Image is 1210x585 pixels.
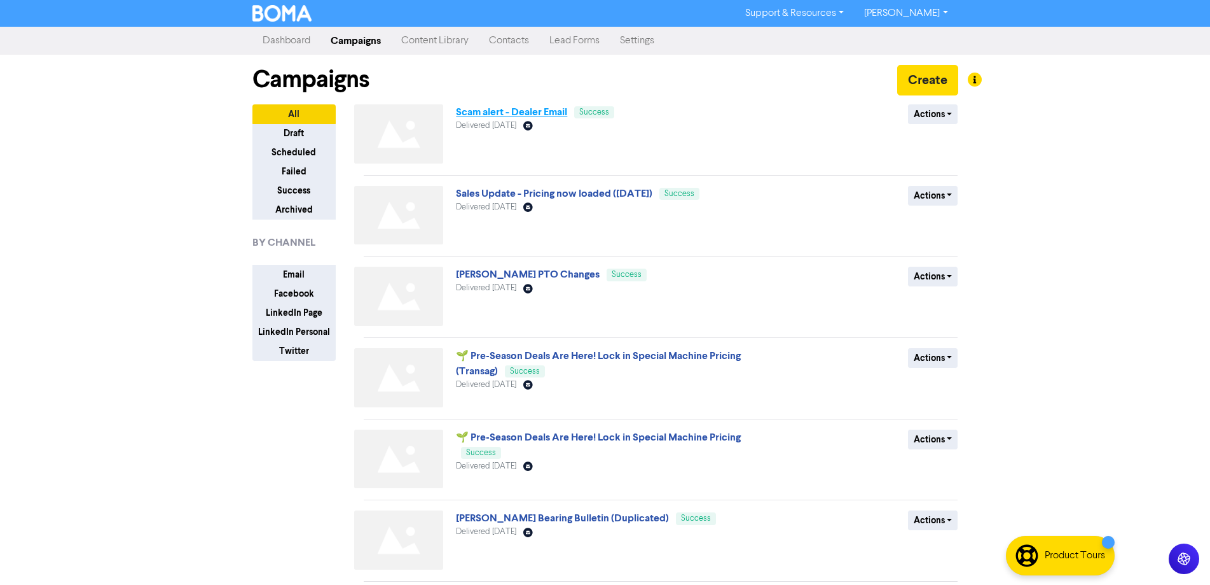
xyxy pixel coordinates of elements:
[252,181,336,201] button: Success
[456,268,600,281] a: [PERSON_NAME] PTO Changes
[908,430,958,449] button: Actions
[252,303,336,323] button: LinkedIn Page
[612,271,642,279] span: Success
[456,462,516,470] span: Delivered [DATE]
[252,265,336,285] button: Email
[252,28,320,53] a: Dashboard
[908,511,958,530] button: Actions
[456,106,567,118] a: Scam alert - Dealer Email
[897,65,958,95] button: Create
[466,449,496,457] span: Success
[510,367,540,376] span: Success
[854,3,958,24] a: [PERSON_NAME]
[252,235,315,250] span: BY CHANNEL
[320,28,391,53] a: Campaigns
[664,190,694,198] span: Success
[456,512,669,525] a: [PERSON_NAME] Bearing Bulletin (Duplicated)
[539,28,610,53] a: Lead Forms
[908,104,958,124] button: Actions
[354,348,443,407] img: Not found
[908,186,958,206] button: Actions
[354,511,443,570] img: Not found
[456,349,740,377] a: 🌱 Pre‑Season Deals Are Here! Lock in Special Machine Pricing (Transag)
[908,267,958,286] button: Actions
[456,284,516,292] span: Delivered [DATE]
[252,123,336,143] button: Draft
[456,431,740,444] a: 🌱 Pre‑Season Deals Are Here! Lock in Special Machine Pricing
[354,186,443,245] img: Not found
[252,104,336,124] button: All
[610,28,664,53] a: Settings
[252,284,336,304] button: Facebook
[252,200,336,220] button: Archived
[252,143,336,162] button: Scheduled
[252,65,369,94] h1: Campaigns
[354,430,443,489] img: Not found
[579,108,609,116] span: Success
[456,122,516,130] span: Delivered [DATE]
[252,162,336,181] button: Failed
[479,28,539,53] a: Contacts
[252,5,312,22] img: BOMA Logo
[252,322,336,342] button: LinkedIn Personal
[354,267,443,326] img: Not found
[456,187,652,200] a: Sales Update - Pricing now loaded ([DATE])
[456,203,516,211] span: Delivered [DATE]
[908,348,958,368] button: Actions
[354,104,443,164] img: Not found
[681,514,711,523] span: Success
[1146,524,1210,585] iframe: Chat Widget
[456,381,516,389] span: Delivered [DATE]
[391,28,479,53] a: Content Library
[456,528,516,536] span: Delivered [DATE]
[735,3,854,24] a: Support & Resources
[252,341,336,361] button: Twitter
